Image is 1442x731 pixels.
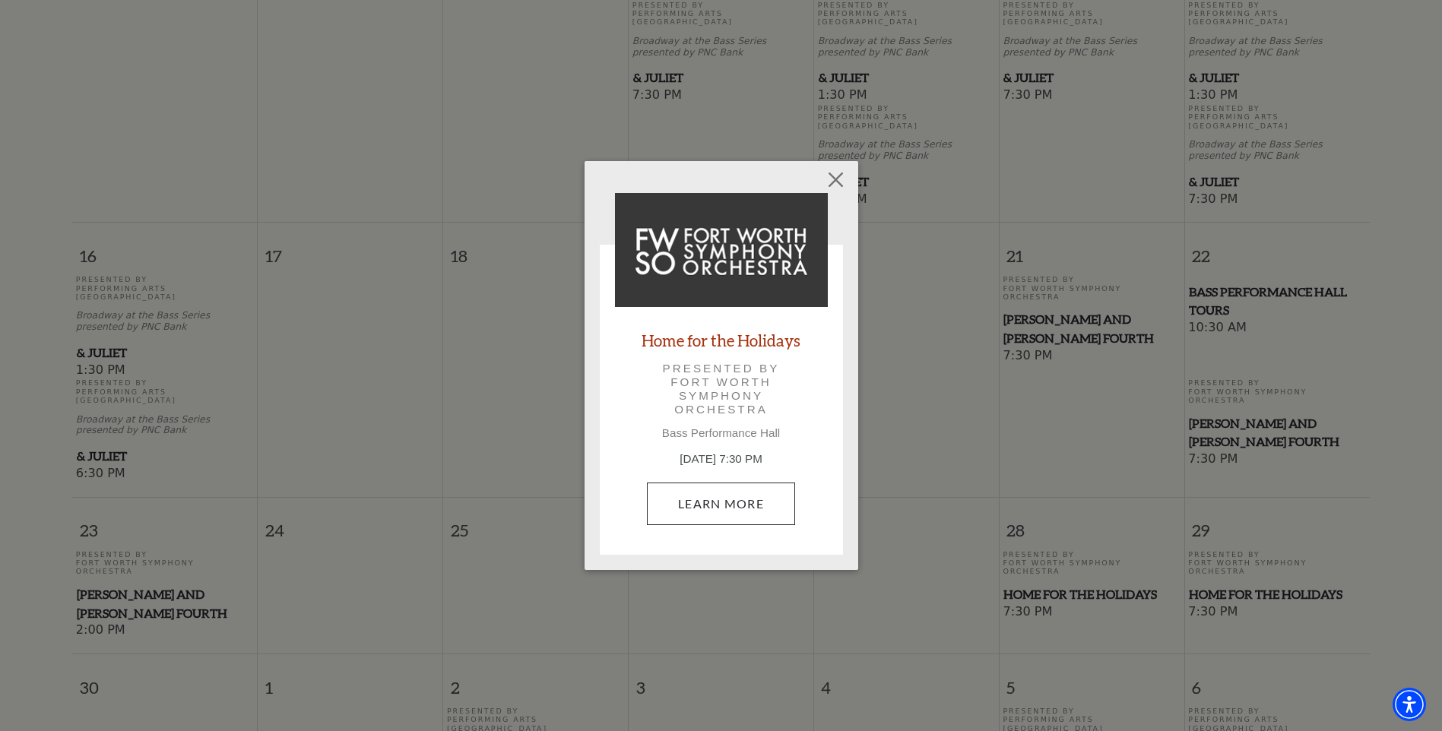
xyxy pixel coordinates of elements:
a: Home for the Holidays [642,330,800,350]
div: Accessibility Menu [1393,688,1426,721]
p: Presented by Fort Worth Symphony Orchestra [636,362,807,417]
p: Bass Performance Hall [615,426,828,440]
button: Close [821,165,850,194]
img: Home for the Holidays [615,193,828,307]
p: [DATE] 7:30 PM [615,451,828,468]
a: November 29, 7:30 PM Learn More [647,483,795,525]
